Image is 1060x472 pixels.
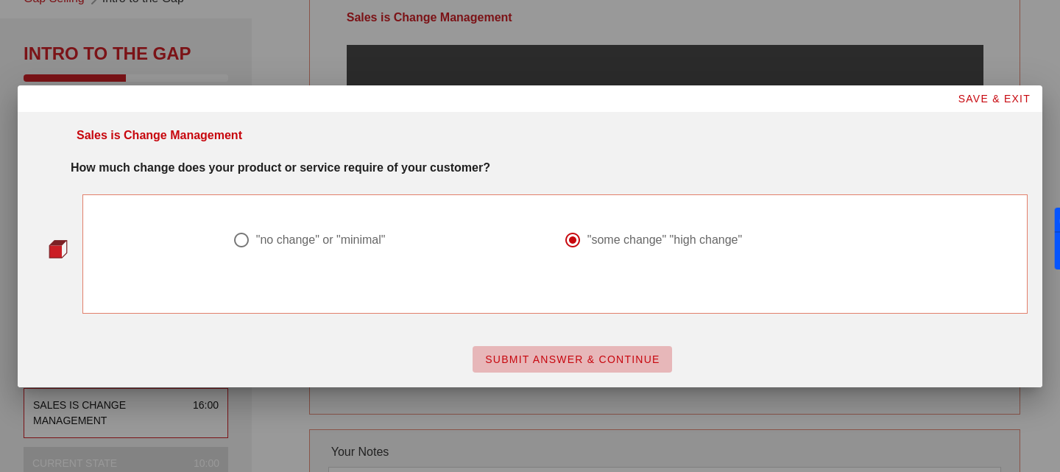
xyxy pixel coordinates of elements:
button: SAVE & EXIT [945,85,1042,112]
span: SUBMIT ANSWER & CONTINUE [484,353,660,365]
strong: How much change does your product or service require of your customer? [71,161,490,174]
span: SAVE & EXIT [957,93,1031,105]
div: "some change" "high change" [587,233,742,247]
div: Sales is Change Management [77,127,242,144]
div: "no change" or "minimal" [256,233,386,247]
button: SUBMIT ANSWER & CONTINUE [473,346,672,373]
img: question-bullet-actve.png [49,239,68,258]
